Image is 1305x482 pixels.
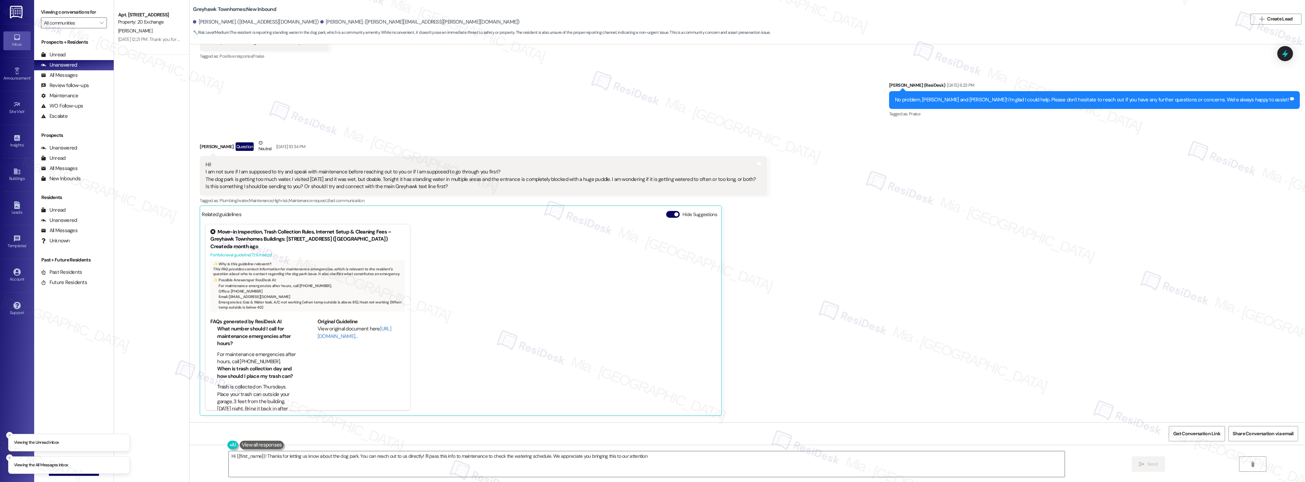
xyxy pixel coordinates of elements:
[1250,462,1255,467] i: 
[909,111,920,117] span: Praise
[1250,14,1302,25] button: Create Lead
[41,72,78,79] div: All Messages
[41,113,68,120] div: Escalate
[118,11,181,18] div: Apt. [STREET_ADDRESS]
[14,462,68,468] p: Viewing the All Messages inbox
[318,325,391,339] a: [URL][DOMAIN_NAME]…
[41,227,78,234] div: All Messages
[3,132,31,151] a: Insights •
[193,6,276,13] b: Greyhawk Townhomes: New Inbound
[100,20,103,26] i: 
[217,325,298,347] li: What number should I call for maintenance emergencies after hours?
[229,451,1065,477] textarea: Hi {{first_name}}! Thanks for letting us know about the dog park. You can reach out to us directl...
[3,300,31,318] a: Support
[289,198,327,203] span: Maintenance request ,
[1169,426,1225,441] button: Get Conversation Link
[26,242,27,247] span: •
[210,228,405,243] div: Move-in Inspection, Trash Collection Rules, Internet Setup & Cleaning Fees – Greyhawk Townhomes B...
[318,318,358,325] b: Original Guideline
[41,61,77,69] div: Unanswered
[14,440,59,446] p: Viewing the Unread inbox
[24,142,25,146] span: •
[202,211,241,221] div: Related guidelines
[41,82,89,89] div: Review follow-ups
[41,165,78,172] div: All Messages
[1139,462,1144,467] i: 
[213,278,402,282] div: ✨ Possible Answer s per ResiDesk AI:
[1233,430,1294,437] span: Share Conversation via email
[320,18,520,26] div: [PERSON_NAME]. ([PERSON_NAME][EMAIL_ADDRESS][PERSON_NAME][DOMAIN_NAME])
[118,18,181,26] div: Property: 20 Exchange
[118,36,424,42] div: [DATE] 12:21 PM: Thank you for contacting our leasing department. A leasing partner will be in to...
[1147,460,1158,468] span: Send
[210,243,405,250] div: Created a month ago
[249,198,272,203] span: Maintenance ,
[30,75,31,80] span: •
[41,102,83,110] div: WO Follow-ups
[1259,16,1264,22] i: 
[41,175,81,182] div: New Inbounds
[318,325,405,340] div: View original document here
[210,252,405,259] div: Portfolio level guideline ( 72 % match)
[34,256,114,264] div: Past + Future Residents
[217,351,298,366] li: For maintenance emergencies after hours, call [PHONE_NUMBER].
[25,108,26,113] span: •
[236,142,254,151] div: Question
[1229,426,1298,441] button: Share Conversation via email
[889,109,1300,119] div: Tagged as:
[220,53,253,59] span: Positive response ,
[683,211,717,218] label: Hide Suggestions
[217,365,298,380] li: When is trash collection day and how should I place my trash can?
[1132,456,1165,472] button: Send
[193,30,229,35] strong: 🔧 Risk Level: Medium
[41,51,66,58] div: Unread
[6,432,13,439] button: Close toast
[327,198,364,203] span: Bad communication
[41,269,82,276] div: Past Residents
[34,194,114,201] div: Residents
[118,28,152,34] span: [PERSON_NAME]
[219,300,402,310] li: Emergencies: Gas & Water leak, A/C not working (when temp outside is above 85), Heat not working ...
[219,289,402,294] li: Office: [PHONE_NUMBER]
[34,39,114,46] div: Prospects + Residents
[253,53,264,59] span: Praise
[219,294,402,299] li: Email: [EMAIL_ADDRESS][DOMAIN_NAME]
[200,51,328,61] div: Tagged as:
[220,198,249,203] span: Plumbing/water ,
[213,261,402,266] div: ✨ Why is this guideline relevant?:
[193,29,770,36] span: : The resident is reporting standing water in the dog park, which is a community amenity. While i...
[6,454,13,461] button: Close toast
[41,237,70,244] div: Unknown
[3,199,31,218] a: Leads
[217,383,298,420] li: Trash is collected on Thursdays. Place your trash can outside your garage, 3 feet from the buildi...
[275,143,305,150] div: [DATE] 10:34 PM
[945,82,974,89] div: [DATE] 6:23 PM
[41,155,66,162] div: Unread
[3,31,31,50] a: Inbox
[3,266,31,285] a: Account
[210,260,405,312] div: This FAQ provides contact information for maintenance emergencies, which is relevant to the resid...
[41,217,77,224] div: Unanswered
[895,96,1289,103] div: No problem, [PERSON_NAME] and [PERSON_NAME]! I'm glad I could help. Please don't hesitate to reac...
[200,196,767,205] div: Tagged as:
[193,18,319,26] div: [PERSON_NAME]. ([EMAIL_ADDRESS][DOMAIN_NAME])
[1267,15,1293,23] span: Create Lead
[41,92,79,99] div: Maintenance
[34,132,114,139] div: Prospects
[41,207,66,214] div: Unread
[10,6,24,18] img: ResiDesk Logo
[1173,430,1220,437] span: Get Conversation Link
[219,283,402,288] li: For maintenance emergencies after hours, call [PHONE_NUMBER].
[3,166,31,184] a: Buildings
[210,318,281,325] b: FAQs generated by ResiDesk AI
[41,7,107,17] label: Viewing conversations for
[200,139,767,156] div: [PERSON_NAME]
[889,82,1300,91] div: [PERSON_NAME] (ResiDesk)
[41,279,87,286] div: Future Residents
[273,198,289,203] span: High risk ,
[3,99,31,117] a: Site Visit •
[41,144,77,152] div: Unanswered
[44,17,96,28] input: All communities
[3,233,31,251] a: Templates •
[257,139,273,154] div: Neutral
